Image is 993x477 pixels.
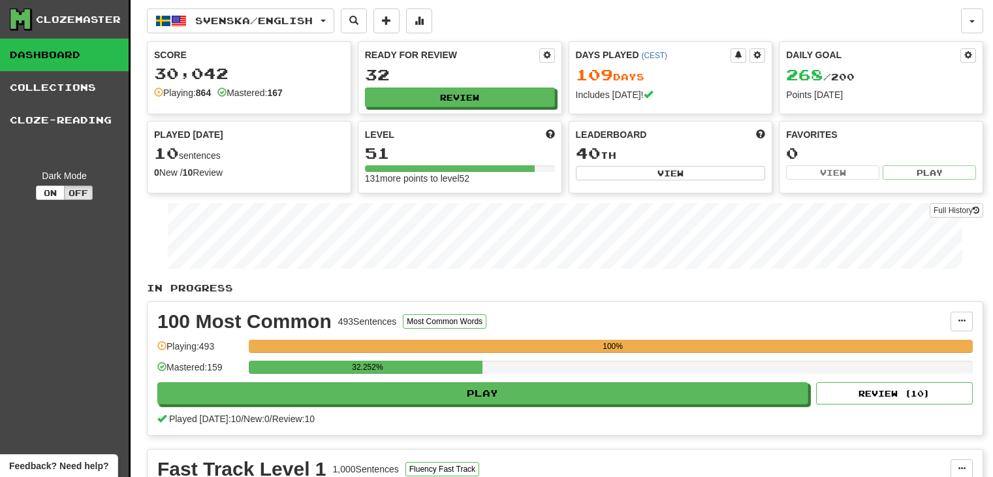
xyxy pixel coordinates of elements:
div: Clozemaster [36,13,121,26]
div: Ready for Review [365,48,539,61]
a: (CEST) [641,51,667,60]
div: Playing: [154,86,211,99]
button: Search sentences [341,8,367,33]
span: / [270,414,272,424]
button: Review (10) [816,382,973,404]
span: 40 [576,144,601,162]
strong: 10 [183,167,193,178]
div: Mastered: 159 [157,361,242,382]
div: 51 [365,145,555,161]
button: Review [365,88,555,107]
a: Full History [930,203,983,218]
p: In Progress [147,282,983,295]
span: Open feedback widget [9,459,108,472]
span: 109 [576,65,613,84]
span: New: 0 [244,414,270,424]
strong: 0 [154,167,159,178]
span: This week in points, UTC [756,128,765,141]
span: Played [DATE]: 10 [169,414,241,424]
span: Review: 10 [272,414,315,424]
div: 493 Sentences [338,315,397,328]
div: th [576,145,766,162]
div: Playing: 493 [157,340,242,361]
div: 32.252% [253,361,482,374]
div: Mastered: [217,86,283,99]
div: 100% [253,340,973,353]
span: 268 [786,65,823,84]
button: More stats [406,8,432,33]
span: 10 [154,144,179,162]
button: Most Common Words [403,314,486,329]
strong: 167 [267,88,282,98]
span: Played [DATE] [154,128,223,141]
div: Points [DATE] [786,88,976,101]
button: Off [64,186,93,200]
div: Includes [DATE]! [576,88,766,101]
div: Score [154,48,344,61]
div: Day s [576,67,766,84]
div: 131 more points to level 52 [365,172,555,185]
div: 32 [365,67,555,83]
button: Play [883,165,976,180]
span: Score more points to level up [546,128,555,141]
span: Level [365,128,394,141]
button: Fluency Fast Track [405,462,479,476]
button: Svenska/English [147,8,334,33]
div: 1,000 Sentences [333,463,399,476]
div: 100 Most Common [157,312,332,331]
div: Dark Mode [10,169,119,182]
button: Add sentence to collection [373,8,400,33]
div: sentences [154,145,344,162]
div: New / Review [154,166,344,179]
span: Svenska / English [195,15,313,26]
div: Favorites [786,128,976,141]
div: 30,042 [154,65,344,82]
button: View [576,166,766,180]
span: Leaderboard [576,128,647,141]
span: / [241,414,244,424]
button: On [36,186,65,200]
div: Daily Goal [786,48,960,63]
button: Play [157,382,808,404]
span: / 200 [786,71,855,82]
div: Days Played [576,48,731,61]
div: 0 [786,145,976,161]
strong: 864 [196,88,211,98]
button: View [786,165,879,180]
